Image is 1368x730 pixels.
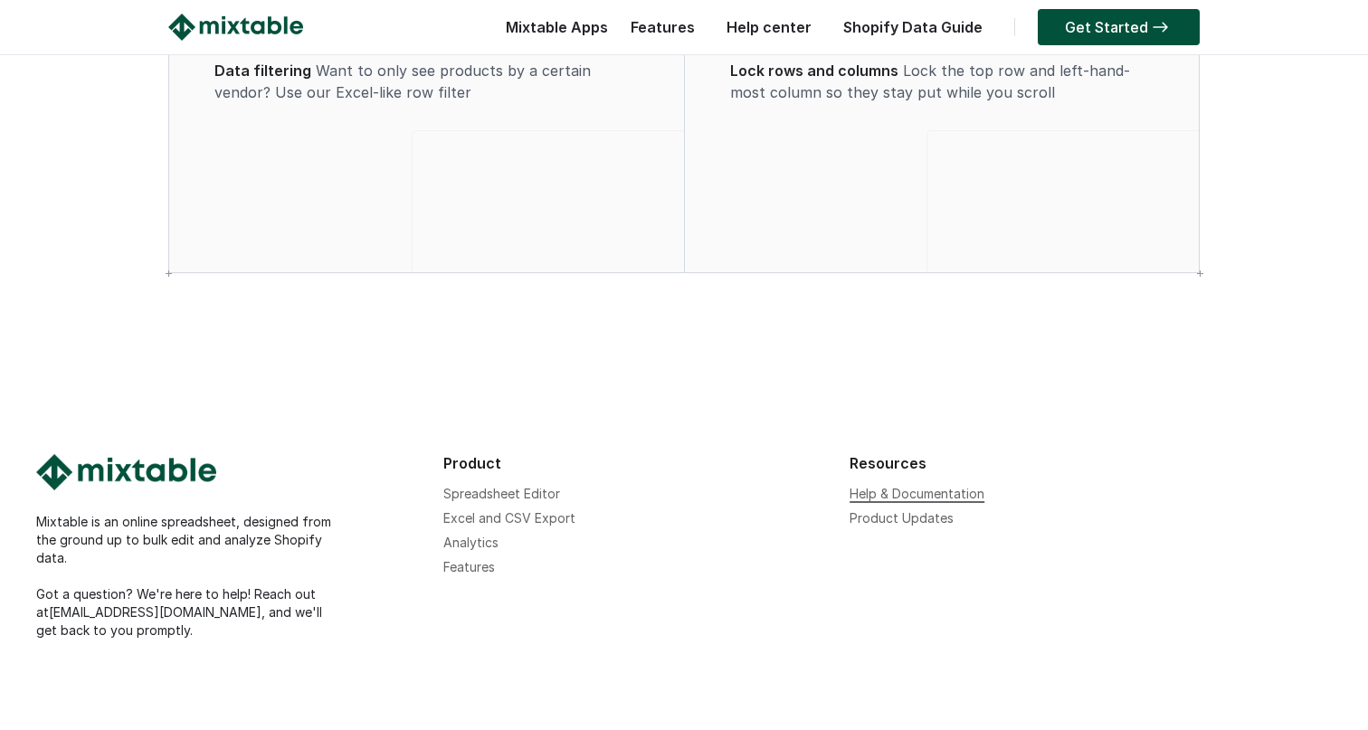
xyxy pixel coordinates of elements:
[36,454,216,490] img: Mixtable logo
[443,535,499,550] a: Analytics
[497,14,608,50] div: Mixtable Apps
[1148,22,1173,33] img: arrow-right.svg
[1038,9,1200,45] a: Get Started
[443,486,560,501] a: Spreadsheet Editor
[850,486,984,501] a: Help & Documentation
[850,454,1239,472] div: Resources
[622,18,704,36] a: Features
[730,62,1130,101] span: Lock the top row and left-hand-most column so they stay put while you scroll
[36,513,425,640] div: Mixtable is an online spreadsheet, designed from the ground up to bulk edit and analyze Shopify d...
[49,604,261,620] a: [EMAIL_ADDRESS][DOMAIN_NAME]
[168,14,303,41] img: Mixtable logo
[443,454,832,472] div: Product
[443,559,495,574] a: Features
[850,510,954,526] a: Product Updates
[834,18,992,36] a: Shopify Data Guide
[717,18,821,36] a: Help center
[730,62,898,80] span: Lock rows and columns
[443,510,575,526] a: Excel and CSV Export
[214,62,591,101] span: Want to only see products by a certain vendor? Use our Excel-like row filter
[214,62,311,80] span: Data filtering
